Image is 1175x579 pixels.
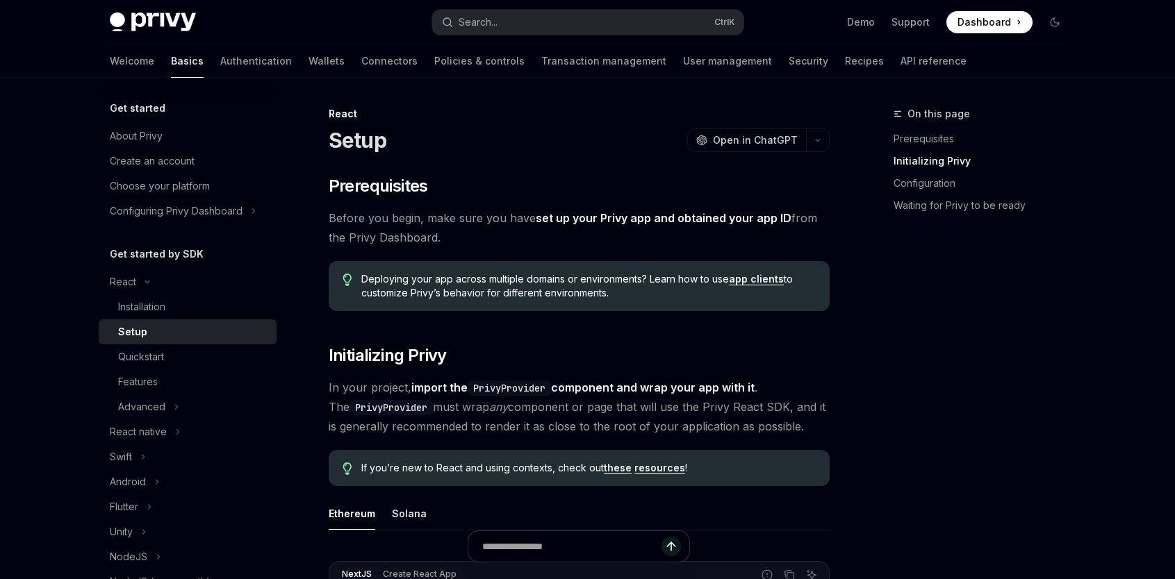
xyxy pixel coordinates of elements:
div: Configuring Privy Dashboard [110,203,243,219]
img: dark logo [110,12,196,32]
button: Open in ChatGPT [687,128,806,152]
div: Unity [110,523,133,540]
div: NodeJS [110,548,147,565]
button: Search...CtrlK [432,10,743,35]
span: Open in ChatGPT [713,133,798,147]
a: Dashboard [946,11,1033,33]
button: Solana [392,497,427,530]
div: Installation [118,299,165,315]
a: resources [634,462,685,474]
strong: import the component and wrap your app with it [411,380,755,394]
div: Search... [459,14,498,31]
h5: Get started [110,100,165,117]
a: Policies & controls [434,44,525,78]
span: On this page [907,106,970,122]
span: Deploying your app across multiple domains or environments? Learn how to use to customize Privy’s... [361,272,815,300]
a: Security [789,44,828,78]
a: Features [99,369,277,394]
span: Initializing Privy [329,344,447,367]
code: PrivyProvider [468,380,551,396]
a: Prerequisites [894,128,1077,150]
h5: Get started by SDK [110,246,204,262]
a: About Privy [99,124,277,149]
a: Installation [99,294,277,319]
span: If you’re new to React and using contexts, check out ! [361,461,815,475]
a: Basics [171,44,204,78]
a: Demo [847,15,875,29]
a: Wallets [309,44,345,78]
a: Connectors [361,44,418,78]
div: React [329,107,830,121]
code: PrivyProvider [350,400,433,415]
a: Welcome [110,44,154,78]
div: Advanced [118,398,165,415]
a: Authentication [220,44,292,78]
em: any [489,400,508,414]
a: Choose your platform [99,174,277,199]
div: Quickstart [118,349,164,365]
a: set up your Privy app and obtained your app ID [536,211,791,226]
a: Support [891,15,930,29]
a: Initializing Privy [894,150,1077,172]
button: Ethereum [329,497,375,530]
button: Toggle dark mode [1044,11,1066,33]
h1: Setup [329,128,386,153]
a: Create an account [99,149,277,174]
a: Waiting for Privy to be ready [894,194,1077,217]
div: Choose your platform [110,178,210,194]
div: React [110,274,136,290]
a: User management [683,44,772,78]
a: Quickstart [99,344,277,369]
div: React native [110,423,167,440]
svg: Tip [343,462,352,475]
a: API reference [901,44,967,78]
a: app clients [729,273,784,285]
div: Create an account [110,153,195,169]
a: these [604,462,632,474]
a: Configuration [894,172,1077,194]
a: Transaction management [541,44,666,78]
div: Setup [118,324,147,340]
span: Dashboard [958,15,1011,29]
span: Ctrl K [714,17,735,28]
a: Setup [99,319,277,344]
span: Before you begin, make sure you have from the Privy Dashboard. [329,208,830,247]
span: Prerequisites [329,175,428,197]
a: Recipes [845,44,884,78]
span: In your project, . The must wrap component or page that will use the Privy React SDK, and it is g... [329,378,830,436]
div: Flutter [110,498,138,515]
div: About Privy [110,128,163,144]
div: Swift [110,448,132,465]
svg: Tip [343,274,352,286]
div: Android [110,473,146,490]
button: Send message [662,537,681,556]
div: Features [118,374,158,390]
